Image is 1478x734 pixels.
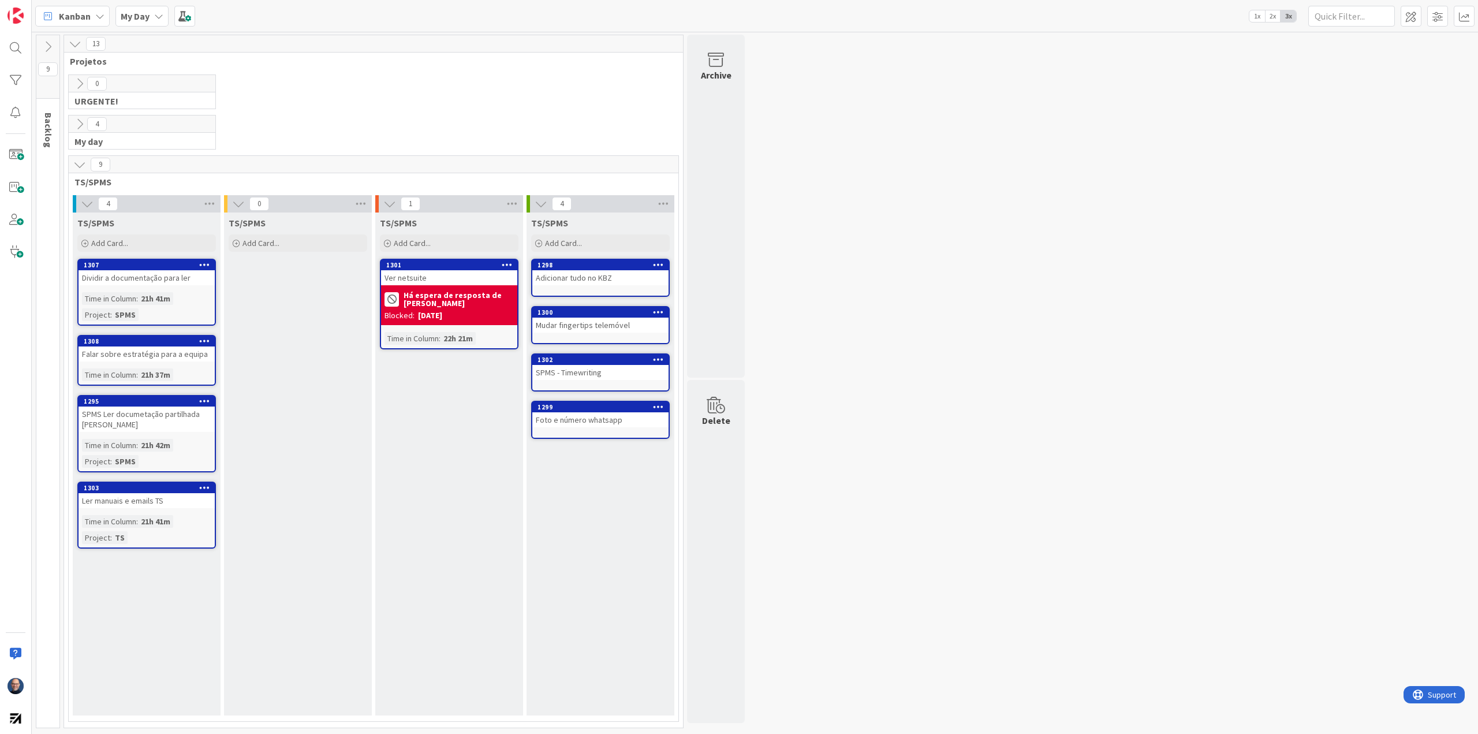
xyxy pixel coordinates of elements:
[79,260,215,270] div: 1307
[531,217,568,229] span: TS/SPMS
[532,307,669,333] div: 1300Mudar fingertips telemóvel
[385,310,415,322] div: Blocked:
[538,356,669,364] div: 1302
[8,678,24,694] img: Fg
[112,455,139,468] div: SPMS
[38,62,58,76] span: 9
[532,270,669,285] div: Adicionar tudo no KBZ
[532,355,669,380] div: 1302SPMS - Timewriting
[121,10,150,22] b: My Day
[439,332,441,345] span: :
[91,238,128,248] span: Add Card...
[79,336,215,362] div: 1308Falar sobre estratégia para a equipa
[79,336,215,346] div: 1308
[74,136,201,147] span: My day
[1265,10,1281,22] span: 2x
[538,403,669,411] div: 1299
[110,531,112,544] span: :
[82,368,136,381] div: Time in Column
[77,217,114,229] span: TS/SPMS
[532,402,669,412] div: 1299
[24,2,53,16] span: Support
[138,368,173,381] div: 21h 37m
[82,515,136,528] div: Time in Column
[112,531,128,544] div: TS
[82,308,110,321] div: Project
[84,397,215,405] div: 1295
[98,197,118,211] span: 4
[74,176,664,188] span: TS/SPMS
[381,260,517,285] div: 1301Ver netsuite
[84,484,215,492] div: 1303
[136,439,138,452] span: :
[43,113,54,148] span: Backlog
[79,396,215,407] div: 1295
[79,346,215,362] div: Falar sobre estratégia para a equipa
[84,261,215,269] div: 1307
[79,396,215,432] div: 1295SPMS Ler documetação partilhada [PERSON_NAME]
[79,483,215,508] div: 1303Ler manuais e emails TS
[70,55,669,67] span: Projetos
[386,261,517,269] div: 1301
[79,483,215,493] div: 1303
[1281,10,1296,22] span: 3x
[229,217,266,229] span: TS/SPMS
[91,158,110,172] span: 9
[532,402,669,427] div: 1299Foto e número whatsapp
[532,260,669,270] div: 1298
[702,413,730,427] div: Delete
[8,710,24,726] img: avatar
[552,197,572,211] span: 4
[82,292,136,305] div: Time in Column
[136,515,138,528] span: :
[394,238,431,248] span: Add Card...
[418,310,442,322] div: [DATE]
[138,292,173,305] div: 21h 41m
[59,9,91,23] span: Kanban
[79,260,215,285] div: 1307Dividir a documentação para ler
[87,77,107,91] span: 0
[110,455,112,468] span: :
[545,238,582,248] span: Add Card...
[404,291,514,307] b: Há espera de resposta de [PERSON_NAME]
[74,95,201,107] span: URGENTE!
[701,68,731,82] div: Archive
[79,407,215,432] div: SPMS Ler documetação partilhada [PERSON_NAME]
[82,531,110,544] div: Project
[112,308,139,321] div: SPMS
[532,412,669,427] div: Foto e número whatsapp
[385,332,439,345] div: Time in Column
[538,261,669,269] div: 1298
[532,307,669,318] div: 1300
[381,260,517,270] div: 1301
[441,332,476,345] div: 22h 21m
[138,439,173,452] div: 21h 42m
[380,217,417,229] span: TS/SPMS
[136,292,138,305] span: :
[381,270,517,285] div: Ver netsuite
[1308,6,1395,27] input: Quick Filter...
[84,337,215,345] div: 1308
[242,238,279,248] span: Add Card...
[138,515,173,528] div: 21h 41m
[532,355,669,365] div: 1302
[1249,10,1265,22] span: 1x
[8,8,24,24] img: Visit kanbanzone.com
[79,270,215,285] div: Dividir a documentação para ler
[136,368,138,381] span: :
[110,308,112,321] span: :
[532,318,669,333] div: Mudar fingertips telemóvel
[82,455,110,468] div: Project
[532,260,669,285] div: 1298Adicionar tudo no KBZ
[538,308,669,316] div: 1300
[532,365,669,380] div: SPMS - Timewriting
[86,37,106,51] span: 13
[79,493,215,508] div: Ler manuais e emails TS
[401,197,420,211] span: 1
[87,117,107,131] span: 4
[82,439,136,452] div: Time in Column
[249,197,269,211] span: 0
